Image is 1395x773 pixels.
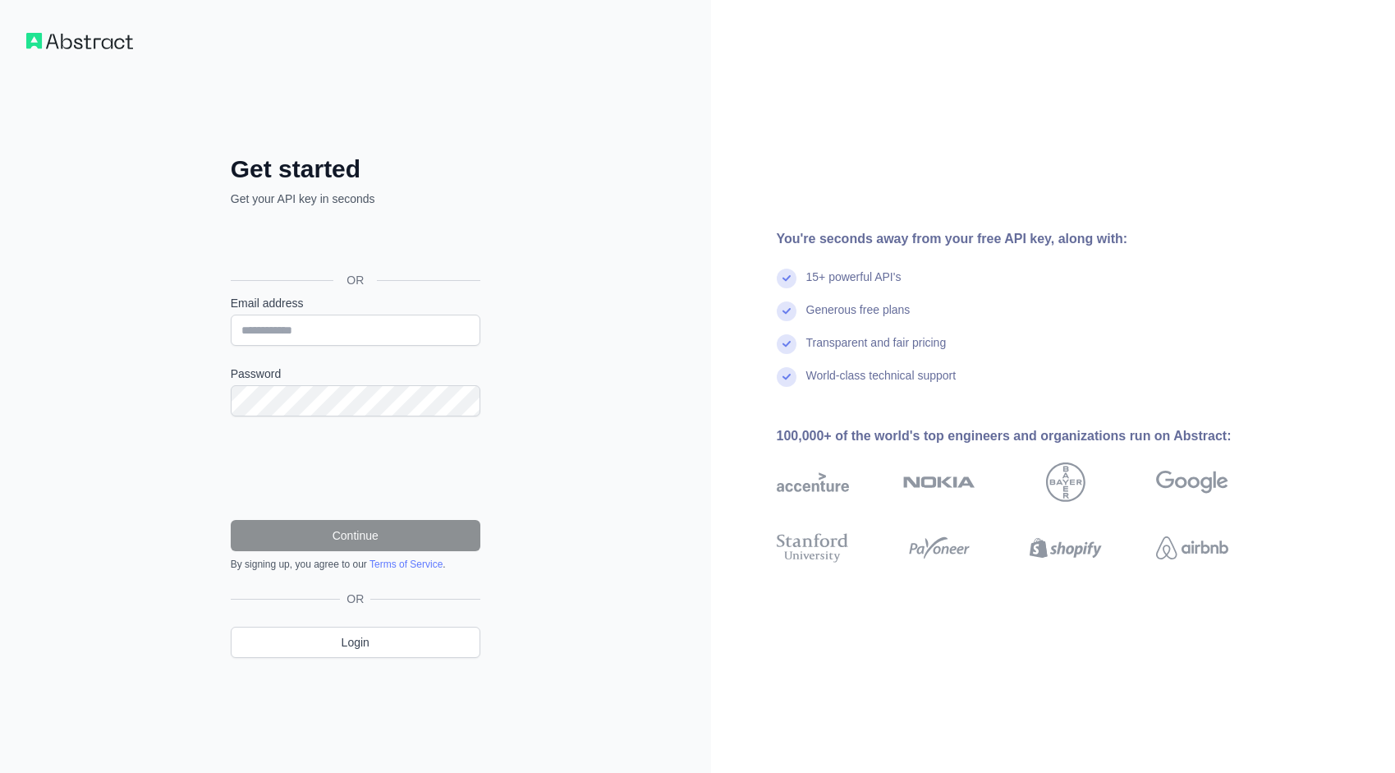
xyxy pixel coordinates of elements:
div: Generous free plans [806,301,911,334]
img: Workflow [26,33,133,49]
img: payoneer [903,530,975,566]
img: check mark [777,269,796,288]
iframe: reCAPTCHA [231,436,480,500]
div: Transparent and fair pricing [806,334,947,367]
div: 100,000+ of the world's top engineers and organizations run on Abstract: [777,426,1281,446]
h2: Get started [231,154,480,184]
div: 15+ powerful API's [806,269,902,301]
img: google [1156,462,1228,502]
div: World-class technical support [806,367,957,400]
p: Get your API key in seconds [231,191,480,207]
span: OR [333,272,377,288]
label: Password [231,366,480,382]
img: stanford university [777,530,849,566]
span: OR [340,591,370,607]
a: Login [231,627,480,658]
img: check mark [777,301,796,321]
iframe: Przycisk Zaloguj się przez Google [223,225,485,261]
div: By signing up, you agree to our . [231,558,480,571]
img: check mark [777,367,796,387]
div: You're seconds away from your free API key, along with: [777,229,1281,249]
a: Terms of Service [369,559,443,570]
img: check mark [777,334,796,354]
label: Email address [231,295,480,311]
img: bayer [1046,462,1085,502]
img: airbnb [1156,530,1228,566]
img: shopify [1030,530,1102,566]
img: accenture [777,462,849,502]
img: nokia [903,462,975,502]
button: Continue [231,520,480,551]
